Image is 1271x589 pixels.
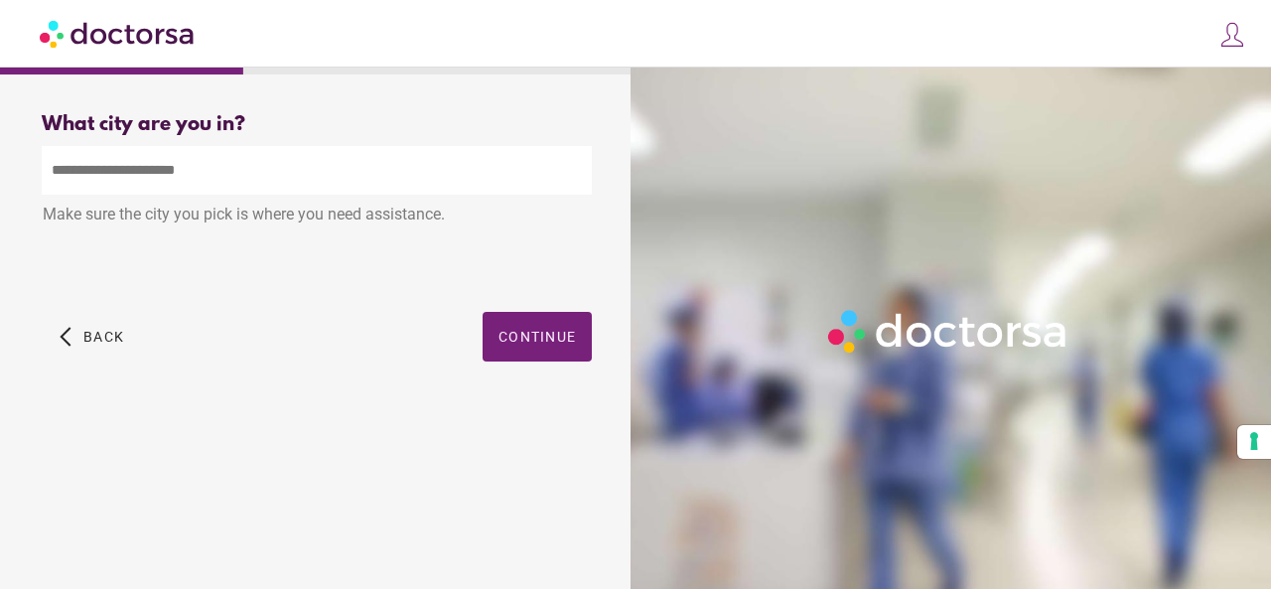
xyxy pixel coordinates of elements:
[42,113,592,136] div: What city are you in?
[42,195,592,238] div: Make sure the city you pick is where you need assistance.
[1237,425,1271,459] button: Your consent preferences for tracking technologies
[483,312,592,362] button: Continue
[52,312,132,362] button: arrow_back_ios Back
[821,303,1075,360] img: Logo-Doctorsa-trans-White-partial-flat.png
[1218,21,1246,49] img: icons8-customer-100.png
[83,329,124,345] span: Back
[40,11,197,56] img: Doctorsa.com
[498,329,576,345] span: Continue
